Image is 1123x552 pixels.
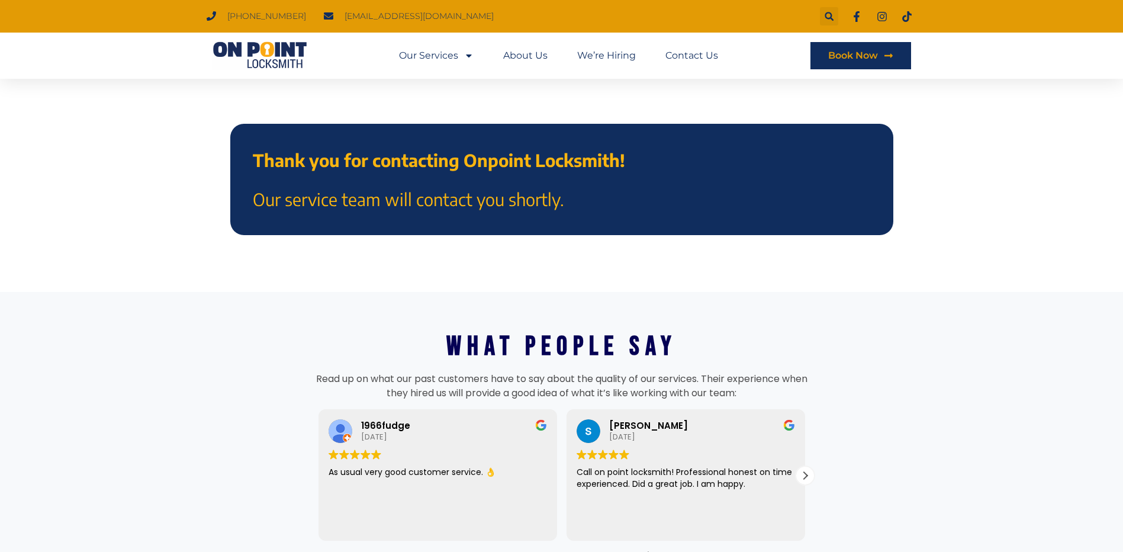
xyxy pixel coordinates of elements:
img: Google [339,450,349,460]
img: 1966fudge profile picture [329,419,352,443]
h2: What People Say [315,333,809,360]
div: [PERSON_NAME] [609,419,795,432]
img: Google [609,450,619,460]
a: About Us [503,42,548,69]
img: sharon logan profile picture [577,419,600,443]
a: Contact Us [665,42,718,69]
img: Google [783,419,795,431]
div: Next review [796,467,814,484]
span: [EMAIL_ADDRESS][DOMAIN_NAME] [342,8,494,24]
img: Google [598,450,608,460]
nav: Menu [399,42,718,69]
img: Google [619,450,629,460]
img: Google [350,450,360,460]
span: Book Now [828,51,878,60]
div: Call on point locksmith! Professional honest on time experienced. Did a great job. I am happy. [577,466,795,514]
p: Read up on what our past customers have to say about the quality of our services. Their experienc... [315,372,809,400]
img: Google [371,450,381,460]
a: Our Services [399,42,474,69]
img: Google [361,450,371,460]
img: Google [329,450,339,460]
img: Google [577,450,587,460]
span: [PHONE_NUMBER] [224,8,306,24]
div: [DATE] [361,432,547,442]
img: Google [587,450,597,460]
a: Book Now [810,42,911,69]
div: Search [820,7,838,25]
img: Google [535,419,547,431]
p: Our service team will contact you shortly. [253,185,871,213]
div: As usual very good customer service. 👌 [329,466,547,514]
p: Thank you for contacting Onpoint Locksmith! [253,146,871,174]
div: 1966fudge [361,419,547,432]
div: [DATE] [609,432,795,442]
a: We’re Hiring [577,42,636,69]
